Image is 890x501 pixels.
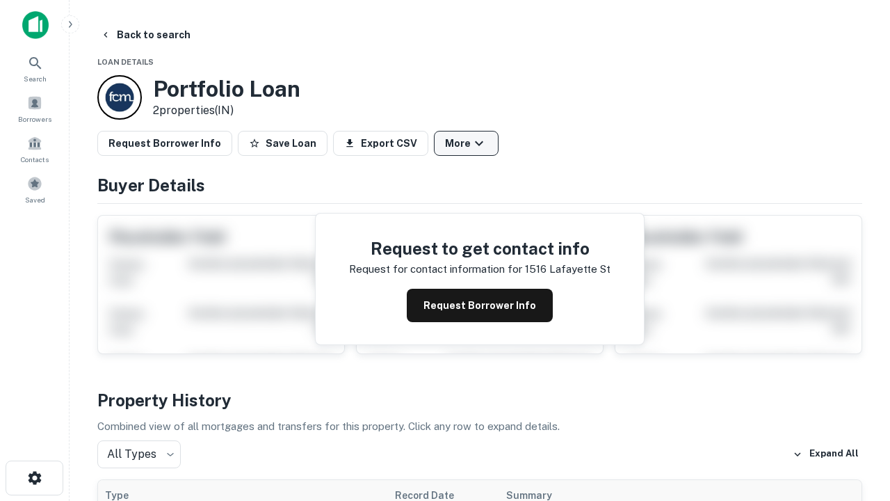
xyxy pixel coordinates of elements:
iframe: Chat Widget [820,390,890,456]
a: Contacts [4,130,65,168]
span: Search [24,73,47,84]
img: capitalize-icon.png [22,11,49,39]
button: Request Borrower Info [97,131,232,156]
button: Export CSV [333,131,428,156]
button: Request Borrower Info [407,289,553,322]
span: Borrowers [18,113,51,125]
p: Request for contact information for [349,261,522,278]
button: Back to search [95,22,196,47]
a: Saved [4,170,65,208]
h3: Portfolio Loan [153,76,300,102]
div: All Types [97,440,181,468]
button: More [434,131,499,156]
p: 2 properties (IN) [153,102,300,119]
span: Saved [25,194,45,205]
button: Save Loan [238,131,327,156]
h4: Property History [97,388,862,413]
a: Search [4,49,65,87]
p: 1516 lafayette st [525,261,610,278]
a: Borrowers [4,90,65,127]
span: Loan Details [97,58,154,66]
h4: Buyer Details [97,173,862,198]
p: Combined view of all mortgages and transfers for this property. Click any row to expand details. [97,418,862,435]
span: Contacts [21,154,49,165]
h4: Request to get contact info [349,236,610,261]
button: Expand All [789,444,862,465]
